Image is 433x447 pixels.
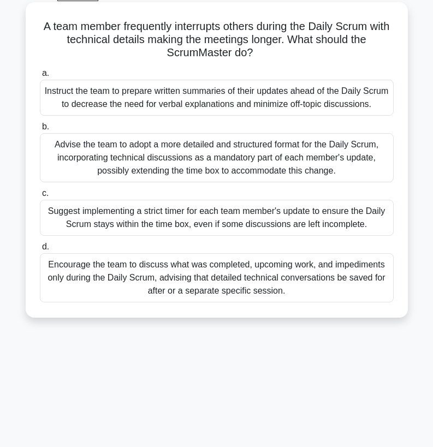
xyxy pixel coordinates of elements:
[42,122,49,131] span: b.
[42,188,49,198] span: c.
[40,133,394,182] div: Advise the team to adopt a more detailed and structured format for the Daily Scrum, incorporating...
[42,242,49,251] span: d.
[40,80,394,116] div: Instruct the team to prepare written summaries of their updates ahead of the Daily Scrum to decre...
[40,253,394,302] div: Encourage the team to discuss what was completed, upcoming work, and impediments only during the ...
[39,20,395,60] h5: A team member frequently interrupts others during the Daily Scrum with technical details making t...
[42,68,49,78] span: a.
[40,200,394,236] div: Suggest implementing a strict timer for each team member's update to ensure the Daily Scrum stays...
